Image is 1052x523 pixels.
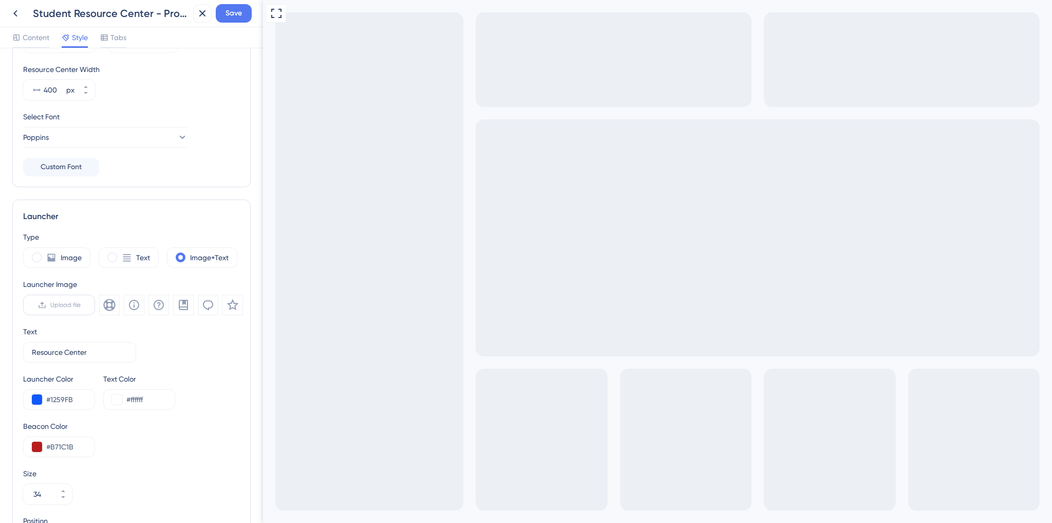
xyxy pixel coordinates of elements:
div: Beacon Color [23,420,240,432]
div: Launcher Image [23,278,243,291]
span: Resource Center [24,3,89,15]
div: Text [23,326,37,338]
input: Get Started [32,347,127,358]
div: Type [23,231,240,243]
div: Text Color [103,373,175,385]
label: Image+Text [190,251,229,264]
div: px [66,84,74,96]
div: Launcher [23,210,240,223]
div: Size [23,467,240,480]
div: Select Font [23,111,240,123]
label: Image [61,251,82,264]
div: Launcher Color [23,373,95,385]
input: px [44,84,64,96]
span: Style [72,31,88,44]
button: px [77,90,95,100]
div: 3 [96,5,99,13]
span: Upload file [50,301,81,309]
div: Resource Center Width [23,63,240,76]
button: Custom Font [23,158,99,176]
span: Poppins [23,131,49,143]
button: Poppins [23,127,187,148]
span: Tabs [110,31,126,44]
span: Content [23,31,49,44]
span: Save [226,7,242,20]
div: Student Resource Center - Production [33,6,189,21]
label: Text [136,251,150,264]
button: px [77,80,95,90]
span: Custom Font [41,161,82,173]
button: Save [216,4,252,23]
